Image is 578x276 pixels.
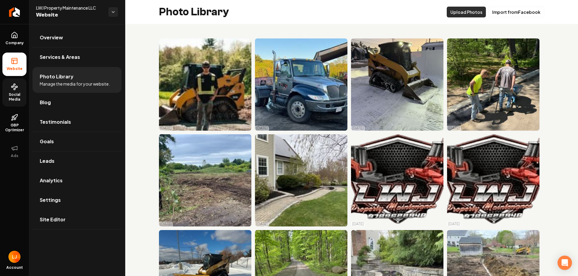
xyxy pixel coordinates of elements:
[159,38,251,131] img: Construction worker in safety gear stands by yellow skid steer loader on a worksite.
[40,138,54,145] span: Goals
[2,140,26,163] button: Ads
[40,216,66,223] span: Site Editor
[40,118,71,126] span: Testimonials
[33,28,122,47] a: Overview
[33,151,122,171] a: Leads
[255,134,347,226] img: Landscape view of a residential home with a curved brick pathway and lush greenery.
[8,251,20,263] button: Open user button
[40,196,61,204] span: Settings
[33,210,122,229] a: Site Editor
[33,47,122,67] a: Services & Areas
[351,134,443,226] img: Logo of LWJ Property Maintenance featuring construction equipment and contact number.
[9,7,20,17] img: Rebolt Logo
[255,38,347,131] img: International truck parked outside a barn, showcasing rugged design and chrome details.
[8,153,21,158] span: Ads
[2,27,26,50] a: Company
[40,73,73,80] span: Photo Library
[448,222,460,226] p: [DATE]
[159,134,251,226] img: Cleared land with soil and vegetation debris under a cloudy sky, near a construction site.
[351,38,443,131] img: Yellow skid steer loader clearing snow at sunset, showcasing tracks and snow-covered ground.
[33,190,122,210] a: Settings
[4,66,25,71] span: Website
[447,38,539,131] img: Two workers in bright shirts paving a road with asphalt on a sunny day in a wooded area.
[448,126,460,131] p: [DATE]
[8,251,20,263] img: logan jakubowicz
[36,5,104,11] span: LWJ Property Maintenance LLC
[40,99,51,106] span: Blog
[40,34,63,41] span: Overview
[3,41,26,45] span: Company
[40,157,54,165] span: Leads
[2,123,26,132] span: GBP Optimizer
[256,222,268,226] p: [DATE]
[33,132,122,151] a: Goals
[36,11,104,19] span: Website
[40,81,110,87] span: Manage the media for your website.
[352,126,364,131] p: [DATE]
[2,78,26,107] a: Social Media
[447,134,539,226] img: LWJ Property Maintenance logo featuring construction equipment and vehicles. Contact: 718-928-8940.
[40,177,63,184] span: Analytics
[33,171,122,190] a: Analytics
[40,53,80,61] span: Services & Areas
[160,222,172,226] p: [DATE]
[352,222,364,226] p: [DATE]
[159,6,229,18] h2: Photo Library
[256,126,268,131] p: [DATE]
[33,112,122,132] a: Testimonials
[2,92,26,102] span: Social Media
[447,7,486,17] button: Upload Photos
[33,93,122,112] a: Blog
[6,265,23,270] span: Account
[488,7,544,17] button: Import fromFacebook
[2,109,26,137] a: GBP Optimizer
[558,256,572,270] div: Open Intercom Messenger
[160,126,172,131] p: [DATE]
